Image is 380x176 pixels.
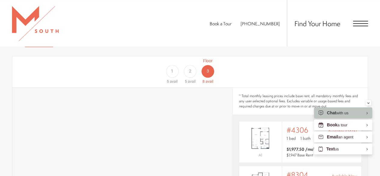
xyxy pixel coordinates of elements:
[163,58,181,85] a: Floor 1
[171,68,173,74] span: 1
[287,146,315,152] span: $1,977.50 /mo*
[287,135,296,141] span: 1 bed
[184,79,187,84] span: 5
[181,58,199,85] a: Floor 2
[12,6,59,41] img: MSouth
[241,20,280,27] span: [PHONE_NUMBER]
[239,94,362,109] span: * Total monthly leasing prices include base rent, all mandatory monthly fees and any user-selecte...
[239,125,281,152] img: #4306 - 1 bedroom floor plan layout with 1 bathroom and 622 square feet
[287,153,313,158] span: $1,947 Base Rent
[239,121,362,163] a: View #4306
[294,19,340,28] a: Find Your Home
[259,153,262,158] span: A1
[353,21,368,26] button: Open Menu
[300,135,311,141] span: 1 bath
[210,20,232,27] a: Book a Tour
[187,79,195,84] span: avail
[287,126,308,134] span: #4306
[170,79,178,84] span: avail
[241,20,280,27] a: Call Us at 813-570-8014
[189,68,191,74] span: 2
[167,79,169,84] span: 5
